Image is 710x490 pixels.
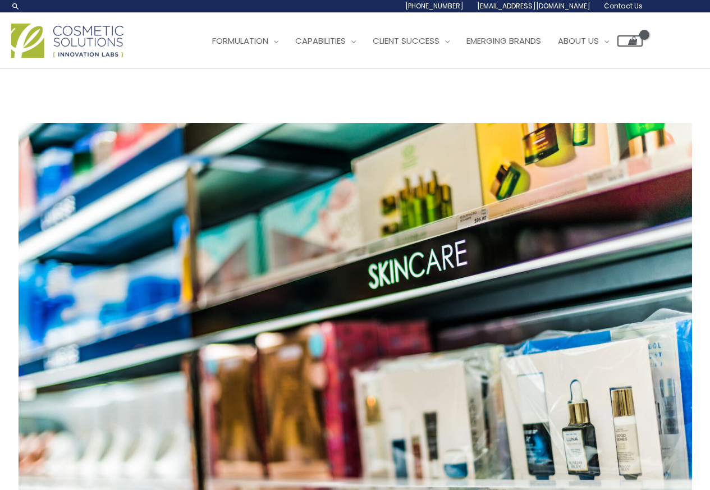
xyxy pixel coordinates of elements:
span: About Us [558,35,599,47]
a: Emerging Brands [458,24,549,58]
span: Formulation [212,35,268,47]
span: Client Success [373,35,439,47]
span: Capabilities [295,35,346,47]
a: Capabilities [287,24,364,58]
span: Contact Us [604,1,643,11]
a: Client Success [364,24,458,58]
span: [PHONE_NUMBER] [405,1,464,11]
a: About Us [549,24,617,58]
img: Cosmetic Solutions Logo [11,24,123,58]
span: Emerging Brands [466,35,541,47]
a: Search icon link [11,2,20,11]
span: [EMAIL_ADDRESS][DOMAIN_NAME] [477,1,590,11]
nav: Site Navigation [195,24,643,58]
a: Formulation [204,24,287,58]
a: View Shopping Cart, empty [617,35,643,47]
